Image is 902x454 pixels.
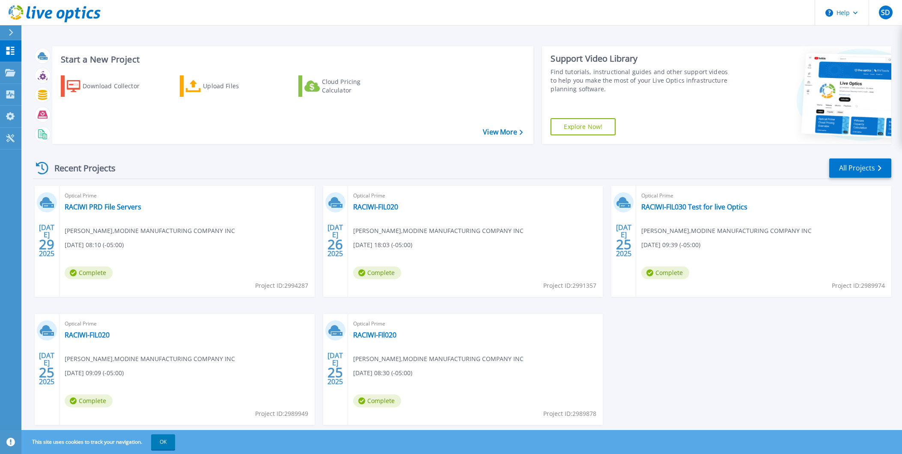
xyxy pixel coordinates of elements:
span: Complete [353,394,401,407]
span: SD [881,9,890,16]
span: [DATE] 09:39 (-05:00) [641,240,700,250]
span: Complete [641,266,689,279]
div: Upload Files [203,78,271,95]
span: Complete [65,266,113,279]
h3: Start a New Project [61,55,523,64]
span: 29 [39,241,54,248]
a: Upload Files [180,75,275,97]
a: View More [483,128,523,136]
span: 26 [327,241,343,248]
div: Support Video Library [551,53,729,64]
span: Optical Prime [65,191,310,200]
a: RACIWI PRD File Servers [65,203,141,211]
div: Find tutorials, instructional guides and other support videos to help you make the most of your L... [551,68,729,93]
span: [PERSON_NAME] , MODINE MANUFACTURING COMPANY INC [353,354,524,364]
span: Project ID: 2989878 [543,409,596,418]
span: [DATE] 08:30 (-05:00) [353,368,412,378]
span: Optical Prime [353,191,598,200]
span: Optical Prime [641,191,886,200]
a: Cloud Pricing Calculator [298,75,394,97]
span: 25 [327,369,343,376]
div: [DATE] 2025 [39,353,55,384]
span: [DATE] 18:03 (-05:00) [353,240,412,250]
div: [DATE] 2025 [327,225,343,256]
span: Optical Prime [353,319,598,329]
a: Download Collector [61,75,156,97]
div: [DATE] 2025 [616,225,632,256]
a: Explore Now! [551,118,616,135]
span: Project ID: 2989949 [255,409,308,418]
a: RACIWI-FIL020 [353,203,398,211]
span: [PERSON_NAME] , MODINE MANUFACTURING COMPANY INC [641,226,812,236]
span: Optical Prime [65,319,310,329]
span: [PERSON_NAME] , MODINE MANUFACTURING COMPANY INC [353,226,524,236]
span: This site uses cookies to track your navigation. [24,434,175,450]
div: Download Collector [83,78,151,95]
span: [PERSON_NAME] , MODINE MANUFACTURING COMPANY INC [65,354,235,364]
a: RACIWI-FIl020 [353,331,396,339]
span: 25 [616,241,631,248]
span: [DATE] 08:10 (-05:00) [65,240,124,250]
div: Recent Projects [33,158,127,179]
span: 25 [39,369,54,376]
a: All Projects [829,158,891,178]
span: Project ID: 2991357 [543,281,596,290]
span: [DATE] 09:09 (-05:00) [65,368,124,378]
div: [DATE] 2025 [39,225,55,256]
span: Project ID: 2994287 [255,281,308,290]
span: Complete [353,266,401,279]
a: RACIWI-FIL030 Test for live Optics [641,203,747,211]
a: RACIWI-FIL020 [65,331,110,339]
div: Cloud Pricing Calculator [322,78,390,95]
div: [DATE] 2025 [327,353,343,384]
span: Project ID: 2989974 [832,281,885,290]
span: [PERSON_NAME] , MODINE MANUFACTURING COMPANY INC [65,226,235,236]
button: OK [151,434,175,450]
span: Complete [65,394,113,407]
